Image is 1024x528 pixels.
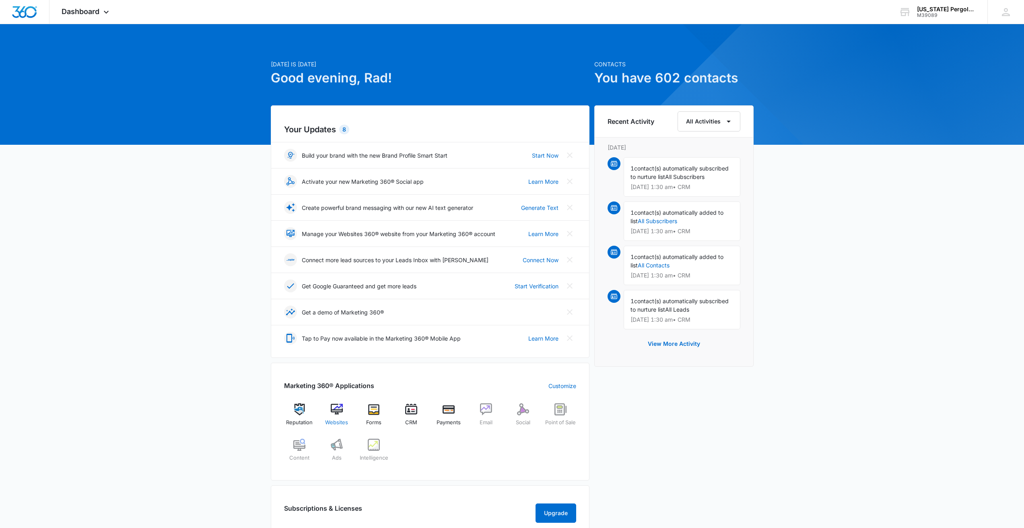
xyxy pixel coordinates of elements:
a: CRM [396,403,427,432]
span: Ads [332,454,342,462]
span: CRM [405,419,417,427]
a: Websites [321,403,352,432]
a: Generate Text [521,203,558,212]
a: Learn More [528,230,558,238]
a: Forms [359,403,389,432]
span: All Subscribers [665,173,705,180]
button: Close [563,227,576,240]
p: Create powerful brand messaging with our new AI text generator [302,203,473,212]
p: Contacts [594,60,754,68]
a: All Contacts [638,262,670,269]
button: Close [563,201,576,214]
span: 1 [630,253,634,260]
a: Start Verification [515,282,558,290]
p: [DATE] 1:30 am • CRM [630,184,733,190]
button: Upgrade [536,503,576,523]
button: Close [563,332,576,345]
p: [DATE] 1:30 am • CRM [630,273,733,278]
a: Learn More [528,177,558,186]
button: View More Activity [640,334,708,353]
button: Close [563,279,576,292]
a: Learn More [528,334,558,343]
span: 1 [630,209,634,216]
p: [DATE] 1:30 am • CRM [630,228,733,234]
span: contact(s) automatically added to list [630,209,723,224]
span: Payments [437,419,461,427]
button: Close [563,306,576,318]
span: contact(s) automatically added to list [630,253,723,269]
p: [DATE] 1:30 am • CRM [630,317,733,323]
a: Content [284,439,315,468]
span: Reputation [286,419,313,427]
span: Content [289,454,309,462]
a: Ads [321,439,352,468]
p: Connect more lead sources to your Leads Inbox with [PERSON_NAME] [302,256,488,264]
p: Get Google Guaranteed and get more leads [302,282,416,290]
a: Email [470,403,501,432]
span: Email [480,419,492,427]
span: All Leads [665,306,689,313]
p: Manage your Websites 360® website from your Marketing 360® account [302,230,495,238]
span: 1 [630,165,634,172]
span: Intelligence [360,454,388,462]
button: Close [563,149,576,162]
a: Social [508,403,539,432]
h2: Marketing 360® Applications [284,381,374,390]
h2: Your Updates [284,123,576,136]
span: Forms [366,419,381,427]
h1: You have 602 contacts [594,68,754,88]
p: Get a demo of Marketing 360® [302,308,384,316]
p: [DATE] [608,143,740,152]
h6: Recent Activity [608,117,654,126]
span: Dashboard [62,7,99,16]
a: Point of Sale [545,403,576,432]
a: Payments [433,403,464,432]
p: Activate your new Marketing 360® Social app [302,177,424,186]
a: Customize [548,382,576,390]
span: 1 [630,298,634,304]
p: [DATE] is [DATE] [271,60,589,68]
div: 8 [339,125,349,134]
p: Tap to Pay now available in the Marketing 360® Mobile App [302,334,461,343]
button: Close [563,175,576,188]
span: Websites [325,419,348,427]
h2: Subscriptions & Licenses [284,503,362,520]
h1: Good evening, Rad! [271,68,589,88]
span: Social [516,419,530,427]
a: Start Now [532,151,558,160]
button: Close [563,253,576,266]
a: Reputation [284,403,315,432]
span: Point of Sale [545,419,576,427]
a: Intelligence [359,439,389,468]
span: contact(s) automatically subscribed to nurture list [630,298,729,313]
a: All Subscribers [638,218,677,224]
button: All Activities [678,111,740,131]
p: Build your brand with the new Brand Profile Smart Start [302,151,447,160]
div: account id [917,12,976,18]
a: Connect Now [523,256,558,264]
div: account name [917,6,976,12]
span: contact(s) automatically subscribed to nurture list [630,165,729,180]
